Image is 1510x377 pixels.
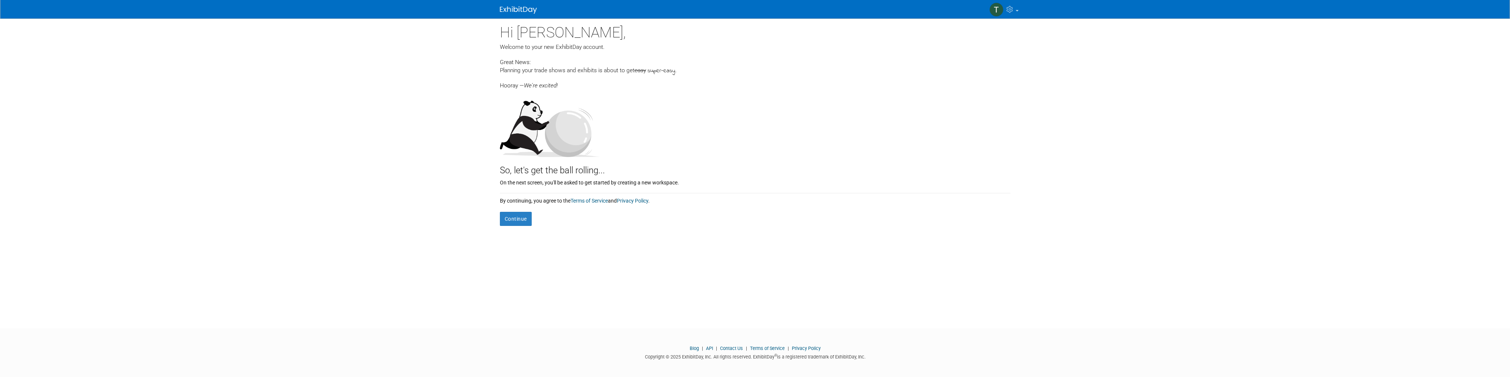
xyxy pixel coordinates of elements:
span: | [714,346,719,351]
span: | [700,346,705,351]
span: super-easy [648,67,675,75]
a: Privacy Policy [617,198,648,204]
img: Travis Lamnek [989,3,1003,17]
span: | [786,346,791,351]
div: Welcome to your new ExhibitDay account. [500,43,1010,51]
div: So, let's get the ball rolling... [500,157,1010,177]
div: On the next screen, you'll be asked to get started by creating a new workspace. [500,177,1010,186]
div: Planning your trade shows and exhibits is about to get . [500,66,1010,75]
img: ExhibitDay [500,6,537,14]
span: We're excited! [524,82,558,89]
div: Hi [PERSON_NAME], [500,19,1010,43]
button: Continue [500,212,532,226]
div: Hooray — [500,75,1010,90]
a: Terms of Service [750,346,785,351]
span: | [744,346,749,351]
a: Terms of Service [571,198,608,204]
div: Great News: [500,58,1010,66]
a: Blog [690,346,699,351]
a: API [706,346,713,351]
sup: ® [774,353,777,357]
div: By continuing, you agree to the and . [500,193,1010,204]
img: Let's get the ball rolling [500,93,600,157]
a: Privacy Policy [792,346,821,351]
span: easy [635,67,646,74]
a: Contact Us [720,346,743,351]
